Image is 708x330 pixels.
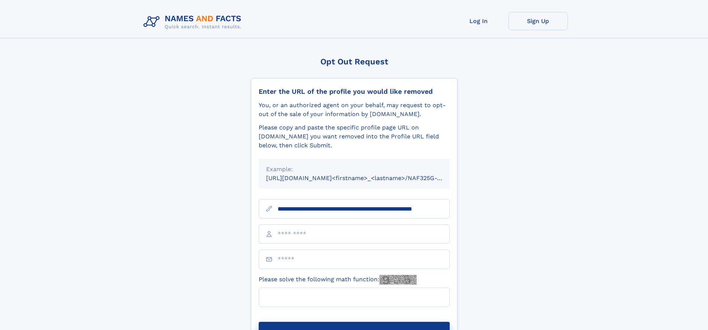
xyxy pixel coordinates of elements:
[259,275,417,285] label: Please solve the following math function:
[266,165,442,174] div: Example:
[266,174,464,182] small: [URL][DOMAIN_NAME]<firstname>_<lastname>/NAF325G-xxxxxxxx
[259,87,450,96] div: Enter the URL of the profile you would like removed
[259,123,450,150] div: Please copy and paste the specific profile page URL on [DOMAIN_NAME] you want removed into the Pr...
[140,12,248,32] img: Logo Names and Facts
[508,12,568,30] a: Sign Up
[251,57,458,66] div: Opt Out Request
[259,101,450,119] div: You, or an authorized agent on your behalf, may request to opt-out of the sale of your informatio...
[449,12,508,30] a: Log In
